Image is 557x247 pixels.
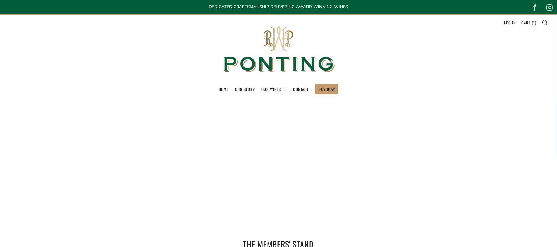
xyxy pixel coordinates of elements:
h1: The Members’ Stand [203,145,355,163]
a: Our Story [235,84,255,94]
a: BUY NOW [319,84,335,94]
span: 1 [533,19,535,26]
a: Cart (1) [521,18,536,28]
a: Log in [504,18,516,28]
a: Contact [293,84,309,94]
a: Home [219,84,229,94]
img: Ponting Wines [217,15,341,84]
p: Welcome to the home of Ponting Wines’ most dedicated supporters. Enjoy exclusive access, members-... [158,167,399,182]
a: Our Wines [261,84,287,94]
